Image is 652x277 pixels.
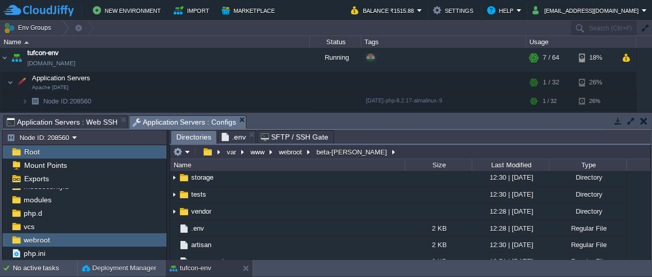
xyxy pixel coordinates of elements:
[170,263,211,273] button: tufcon-env
[82,263,156,273] button: Deployment Manager
[93,4,164,16] button: New Environment
[31,74,92,82] span: Application Servers
[24,41,29,44] img: AMDAwAAAACH5BAEAAAAALAAAAAABAAEAAAICRAEAOw==
[527,36,636,48] div: Usage
[579,72,612,93] div: 26%
[579,44,612,72] div: 18%
[42,97,93,106] a: Node ID:208560
[472,203,549,219] div: 12:28 | [DATE]
[22,209,44,218] a: php.d
[22,222,36,231] a: vcs
[7,133,72,142] button: Node ID: 208560
[472,186,549,202] div: 12:30 | [DATE]
[190,224,206,233] a: .env
[178,172,190,183] img: AMDAwAAAACH5BAEAAAAALAAAAAABAAEAAAICRAEAOw==
[22,235,52,245] a: webroot
[32,84,69,91] span: Apache [DATE]
[178,239,190,251] img: AMDAwAAAACH5BAEAAAAALAAAAAABAAEAAAICRAEAOw==
[170,253,178,269] img: AMDAwAAAACH5BAEAAAAALAAAAAABAAEAAAICRAEAOw==
[550,159,626,171] div: Type
[7,116,118,128] span: Application Servers : Web SSH
[549,237,626,253] div: Regular File
[22,110,28,126] img: AMDAwAAAACH5BAEAAAAALAAAAAABAAEAAAICRAEAOw==
[31,74,92,82] a: Application ServersApache [DATE]
[549,220,626,236] div: Regular File
[549,186,626,202] div: Directory
[178,206,190,217] img: AMDAwAAAACH5BAEAAAAALAAAAAABAAEAAAICRAEAOw==
[22,195,53,204] a: modules
[549,253,626,269] div: Regular File
[174,4,212,16] button: Import
[1,44,9,72] img: AMDAwAAAACH5BAEAAAAALAAAAAABAAEAAAICRAEAOw==
[261,131,328,143] span: SFTP / SSH Gate
[222,4,278,16] button: Marketplace
[472,220,549,236] div: 12:28 | [DATE]
[549,169,626,185] div: Directory
[579,93,612,109] div: 26%
[366,97,442,103] span: [DATE]-php-8.2.17-almalinux-9
[22,147,41,157] a: Root
[472,237,549,253] div: 12:30 | [DATE]
[433,4,476,16] button: Settings
[405,253,472,269] div: 2 KB
[28,93,42,109] img: AMDAwAAAACH5BAEAAAAALAAAAAABAAEAAAICRAEAOw==
[190,190,208,199] a: tests
[277,147,305,157] button: webroot
[225,147,239,157] button: var
[132,116,237,129] span: Application Servers : Configs
[351,4,417,16] button: Balance ₹1515.88
[27,58,75,68] a: [DOMAIN_NAME]
[310,44,361,72] div: Running
[190,173,215,182] a: storage
[543,44,559,72] div: 7 / 64
[176,131,211,144] span: Directories
[22,174,51,183] a: Exports
[543,72,559,93] div: 1 / 32
[473,159,549,171] div: Last Modified
[472,253,549,269] div: 18:51 | [DATE]
[170,204,178,220] img: AMDAwAAAACH5BAEAAAAALAAAAAABAAEAAAICRAEAOw==
[218,130,256,143] li: /var/www/webroot/testbranding/.env
[405,220,472,236] div: 2 KB
[4,4,74,17] img: CloudJiffy
[178,223,190,234] img: AMDAwAAAACH5BAEAAAAALAAAAAABAAEAAAICRAEAOw==
[190,240,213,249] a: artisan
[28,110,42,126] img: AMDAwAAAACH5BAEAAAAALAAAAAABAAEAAAICRAEAOw==
[4,21,55,35] button: Env Groups
[170,187,178,203] img: AMDAwAAAACH5BAEAAAAALAAAAAABAAEAAAICRAEAOw==
[9,44,24,72] img: AMDAwAAAACH5BAEAAAAALAAAAAABAAEAAAICRAEAOw==
[170,170,178,186] img: AMDAwAAAACH5BAEAAAAALAAAAAABAAEAAAICRAEAOw==
[532,4,642,16] button: [EMAIL_ADDRESS][DOMAIN_NAME]
[190,257,236,266] a: composer.json
[472,169,549,185] div: 12:30 | [DATE]
[170,145,650,159] input: Click to enter the path
[43,97,70,105] span: Node ID:
[178,256,190,267] img: AMDAwAAAACH5BAEAAAAALAAAAAABAAEAAAICRAEAOw==
[249,147,267,157] button: www
[549,203,626,219] div: Directory
[190,207,213,216] span: vendor
[13,260,77,276] div: No active tasks
[27,48,59,58] a: tufcon-env
[22,249,47,258] a: php.ini
[487,4,516,16] button: Help
[170,237,178,253] img: AMDAwAAAACH5BAEAAAAALAAAAAABAAEAAAICRAEAOw==
[222,131,246,143] span: .env
[406,159,472,171] div: Size
[42,97,93,106] span: 208560
[178,189,190,200] img: AMDAwAAAACH5BAEAAAAALAAAAAABAAEAAAICRAEAOw==
[7,72,13,93] img: AMDAwAAAACH5BAEAAAAALAAAAAABAAEAAAICRAEAOw==
[14,72,28,93] img: AMDAwAAAACH5BAEAAAAALAAAAAABAAEAAAICRAEAOw==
